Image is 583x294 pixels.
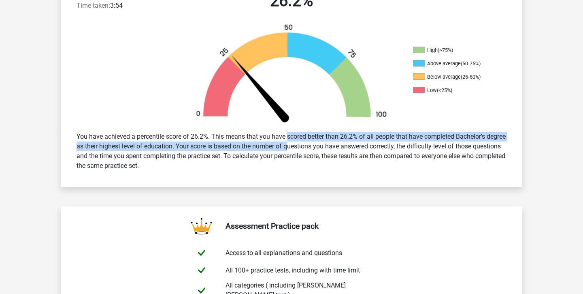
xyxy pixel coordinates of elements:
img: 26.668ae8ebfab1.png [182,24,401,125]
li: Above average [413,60,494,67]
div: You have achieved a percentile score of 26.2%. This means that you have scored better than 26.2% ... [70,129,513,174]
li: Low [413,87,494,94]
li: High [413,47,494,54]
div: (50-75%) [461,60,481,67]
div: (>75%) [438,47,453,53]
li: Below average [413,73,494,81]
div: (25-50%) [461,74,481,80]
div: (<25%) [437,87,452,93]
span: Time taken: [77,2,110,9]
